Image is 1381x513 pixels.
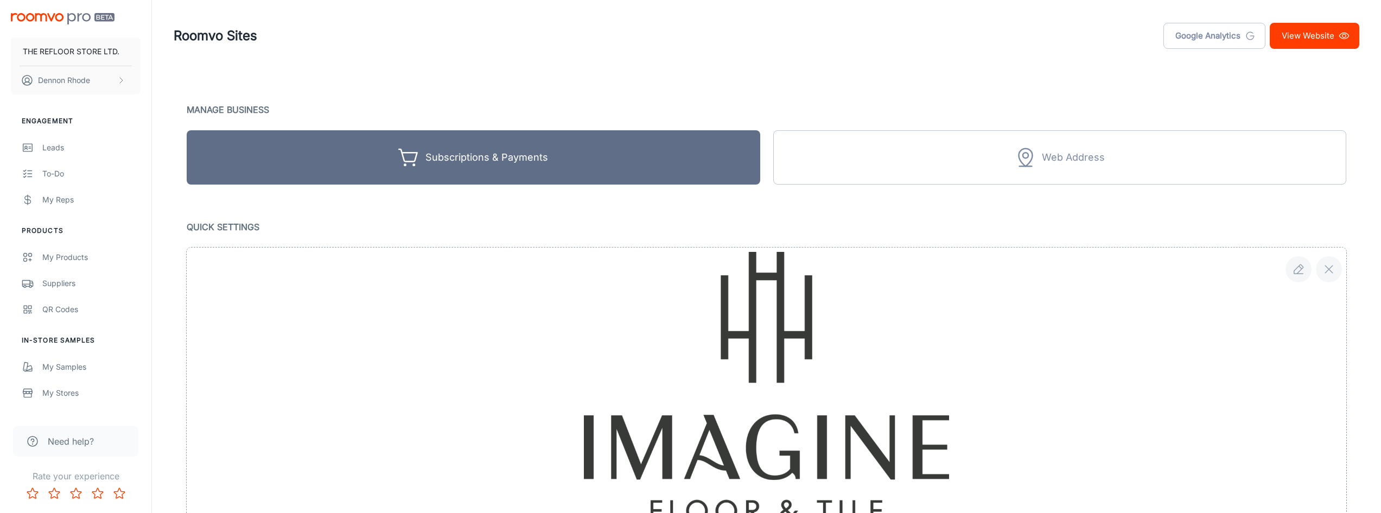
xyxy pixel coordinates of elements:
[11,66,141,94] button: Dennon Rhode
[174,26,257,46] h1: Roomvo Sites
[109,483,130,504] button: Rate 5 star
[187,102,1346,117] p: Manage Business
[42,251,141,263] div: My Products
[9,470,143,483] p: Rate your experience
[42,194,141,206] div: My Reps
[1163,23,1265,49] a: Google Analytics tracking code can be added using the Custom Code feature on this page
[42,387,141,399] div: My Stores
[42,142,141,154] div: Leads
[773,130,1347,185] button: Web Address
[773,130,1347,185] div: Unlock with subscription
[65,483,87,504] button: Rate 3 star
[11,37,141,66] button: THE REFLOOR STORE LTD.
[1042,149,1105,166] div: Web Address
[87,483,109,504] button: Rate 4 star
[42,277,141,289] div: Suppliers
[42,303,141,315] div: QR Codes
[11,13,114,24] img: Roomvo PRO Beta
[23,46,119,58] p: THE REFLOOR STORE LTD.
[22,483,43,504] button: Rate 1 star
[425,149,548,166] div: Subscriptions & Payments
[187,219,1346,235] p: Quick Settings
[48,435,94,448] span: Need help?
[42,168,141,180] div: To-do
[187,130,760,185] button: Subscriptions & Payments
[43,483,65,504] button: Rate 2 star
[42,361,141,373] div: My Samples
[38,74,90,86] p: Dennon Rhode
[1270,23,1359,49] a: View Website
